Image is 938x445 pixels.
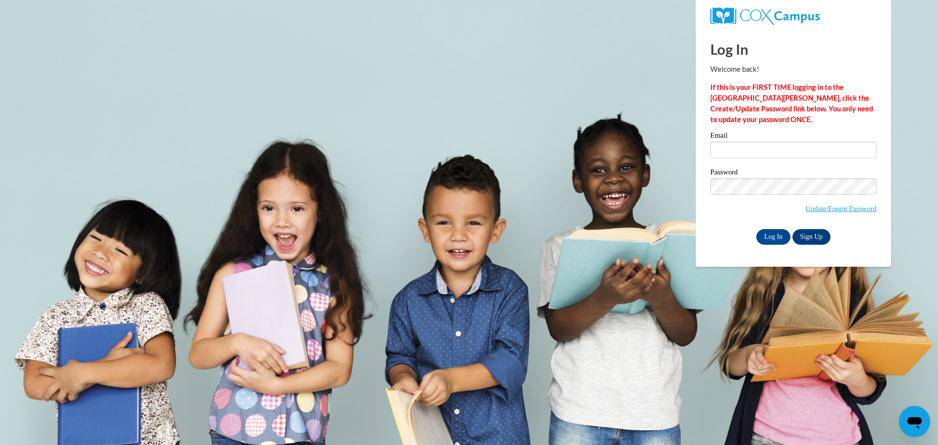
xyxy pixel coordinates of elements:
[710,64,876,75] p: Welcome back!
[792,229,831,245] a: Sign Up
[756,229,790,245] input: Log In
[710,169,876,178] label: Password
[899,406,930,437] iframe: Button to launch messaging window
[710,132,876,142] label: Email
[806,205,876,212] a: Update/Forgot Password
[710,83,873,124] strong: If this is your FIRST TIME logging in to the [GEOGRAPHIC_DATA][PERSON_NAME], click the Create/Upd...
[710,39,876,59] h1: Log In
[710,7,876,25] a: COX Campus
[710,7,820,25] img: COX Campus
